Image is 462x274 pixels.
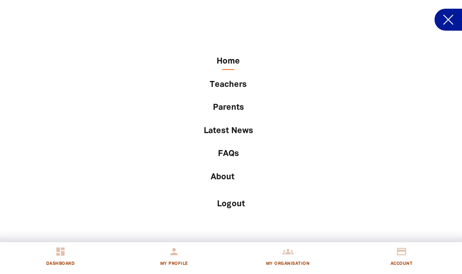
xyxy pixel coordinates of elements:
a: groupsMy Organisation [231,242,345,274]
a: Latest News [46,124,410,139]
a: About [46,170,410,185]
i: dashboard [55,246,66,257]
a: Teachers [46,77,410,93]
a: credit_cardAccount [345,242,458,274]
a: personMy Profile [117,242,231,274]
i: person [168,246,179,257]
a: Parents [46,100,410,116]
a: FAQs [46,146,410,162]
a: dashboardDashboard [4,242,117,274]
i: credit_card [396,246,407,257]
span: Dashboard [46,258,75,269]
span: My Organisation [266,258,310,269]
span: Account [391,258,413,269]
a: Logout [46,197,416,212]
span: My Profile [160,258,188,269]
i: groups [283,246,294,257]
a: Home [46,54,410,70]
